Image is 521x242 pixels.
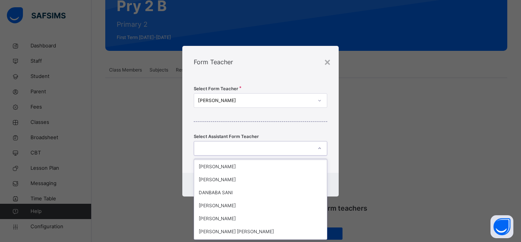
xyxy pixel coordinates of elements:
[194,173,327,186] div: [PERSON_NAME]
[194,58,233,66] span: Form Teacher
[194,199,327,212] div: [PERSON_NAME]
[490,215,513,238] button: Open asap
[194,225,327,238] div: [PERSON_NAME] [PERSON_NAME]
[194,86,238,92] span: Select Form Teacher
[194,212,327,225] div: [PERSON_NAME]
[194,160,327,173] div: [PERSON_NAME]
[194,133,259,140] span: Select Assistant Form Teacher
[198,97,313,104] div: [PERSON_NAME]
[324,54,331,70] div: ×
[194,186,327,199] div: DANBABA SANI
